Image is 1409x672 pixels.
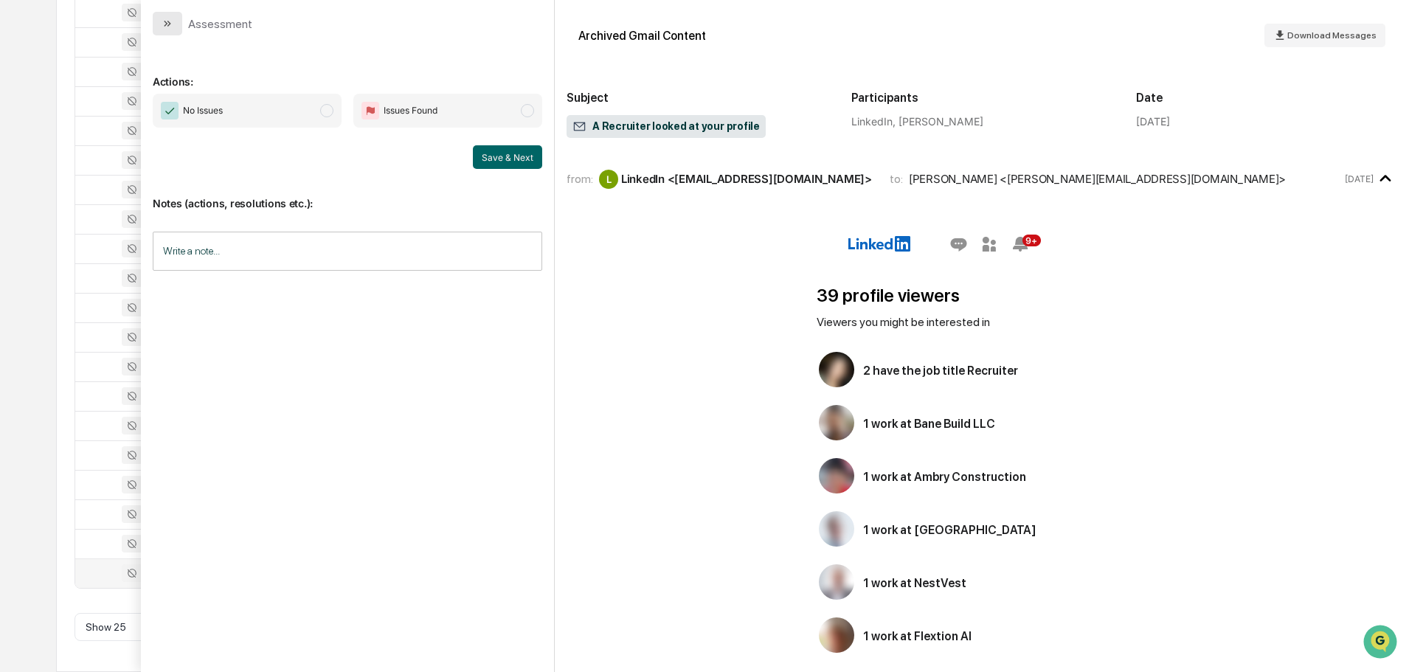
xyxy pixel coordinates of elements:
h2: Viewers you might be interested in [817,315,1147,330]
h2: Participants [851,91,1112,105]
div: 🖐️ [15,187,27,199]
div: 🗄️ [107,187,119,199]
span: A Recruiter looked at your profile [572,119,760,134]
button: Start new chat [251,117,269,135]
img: Blurred profile image [819,511,854,547]
img: Blurred profile image [819,564,854,600]
img: LinkedIn [848,230,923,257]
p: Notes (actions, resolutions etc.): [153,179,542,209]
span: Issues Found [384,103,437,118]
div: LinkedIn <[EMAIL_ADDRESS][DOMAIN_NAME]> [621,172,872,186]
h2: 1 work at Bane Build LLC [863,417,1145,432]
h2: Subject [567,91,828,105]
img: Flag [361,102,379,119]
span: from: [567,172,593,186]
p: How can we help? [15,31,269,55]
h1: 39 profile viewers [817,285,1147,307]
img: Mynetwork icon [980,235,1004,253]
div: L [599,170,618,189]
span: Attestations [122,186,183,201]
div: [DATE] [1136,115,1170,128]
img: Blurred profile image [819,458,854,493]
p: Actions: [153,58,542,88]
img: Blurred profile image [819,352,854,387]
time: Tuesday, August 12, 2025 at 7:15:26 PM [1345,173,1374,184]
div: Archived Gmail Content [578,29,706,43]
a: 🗄️Attestations [101,180,189,207]
h2: Date [1136,91,1397,105]
span: Preclearance [30,186,95,201]
h2: 1 work at [GEOGRAPHIC_DATA] [863,523,1145,538]
img: Blurred profile image [819,405,854,440]
h2: 2 have the job title Recruiter [863,364,1145,378]
button: Save & Next [473,145,542,169]
div: Start new chat [50,113,242,128]
a: 🔎Data Lookup [9,208,99,235]
a: 🖐️Preclearance [9,180,101,207]
div: Assessment [188,17,252,31]
div: We're available if you need us! [50,128,187,139]
div: [PERSON_NAME] <[PERSON_NAME][EMAIL_ADDRESS][DOMAIN_NAME]> [909,172,1286,186]
img: Messaging icon [949,235,972,253]
img: Blurred profile image [819,617,854,653]
h2: 1 work at Ambry Construction [863,470,1145,485]
input: Clear [38,67,243,83]
a: Powered byPylon [104,249,179,261]
img: Notifications icon [1011,235,1041,253]
iframe: Open customer support [1362,623,1402,663]
span: Data Lookup [30,214,93,229]
h2: 1 work at NestVest [863,576,1145,591]
span: to: [890,172,903,186]
span: Pylon [147,250,179,261]
img: 1746055101610-c473b297-6a78-478c-a979-82029cc54cd1 [15,113,41,139]
span: Download Messages [1287,30,1377,41]
div: 🔎 [15,215,27,227]
span: No Issues [183,103,223,118]
div: LinkedIn, [PERSON_NAME] [851,115,1112,128]
img: Checkmark [161,102,179,119]
button: Download Messages [1264,24,1385,47]
h2: 1 work at Flextion AI [863,629,1145,644]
